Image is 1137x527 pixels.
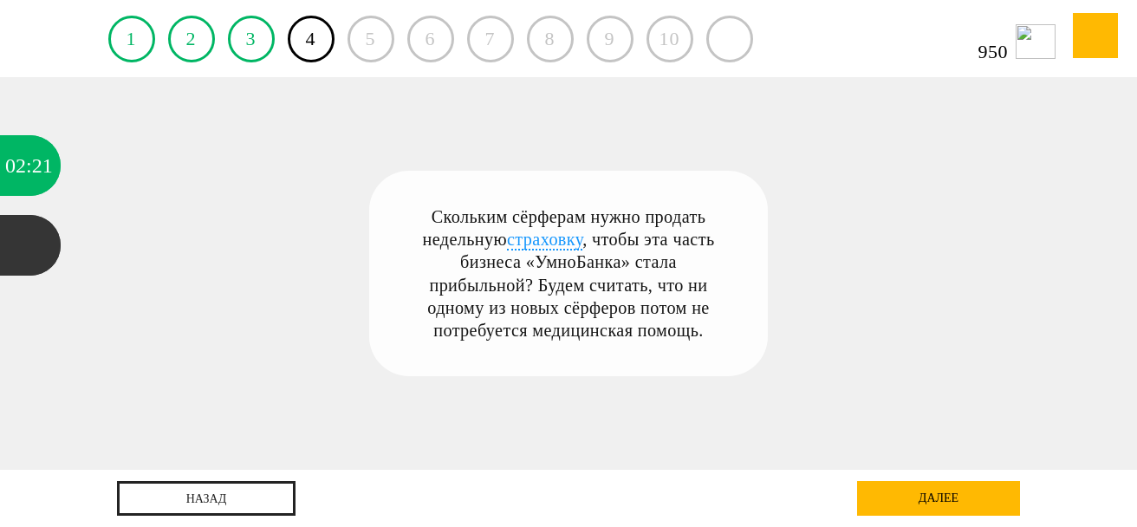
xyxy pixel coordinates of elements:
[5,135,26,196] div: 02
[26,135,32,196] div: :
[415,205,722,342] div: Скольким сёрферам нужно продать недельную , чтобы эта часть бизнеса «УмноБанка» стала прибыльной?...
[32,135,53,196] div: 21
[978,42,1009,62] span: 950
[1016,24,1056,59] img: icon-cash.svg
[527,16,574,62] div: 8
[646,16,693,62] div: 10
[723,181,757,215] div: Нажми на ГЛАЗ, чтобы скрыть текст и посмотреть картинку полностью
[467,16,514,62] div: 7
[288,16,335,62] a: 4
[587,16,633,62] div: 9
[507,230,582,250] span: страховку
[348,16,394,62] div: 5
[857,481,1020,516] div: далее
[117,481,296,516] a: назад
[407,16,454,62] div: 6
[228,16,275,62] a: 3
[108,16,155,62] a: 1
[168,16,215,62] a: 2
